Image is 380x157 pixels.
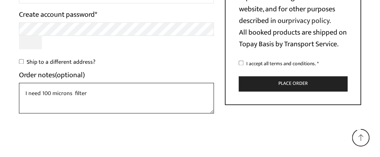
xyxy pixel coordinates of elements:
[19,69,85,81] label: Order notes
[246,59,316,68] span: I accept all terms and conditions.
[288,15,329,27] a: privacy policy
[239,76,347,91] button: Place order
[239,60,243,65] input: I accept all terms and conditions. *
[317,59,318,68] abbr: required
[19,36,42,49] button: Show password
[55,69,85,81] span: (optional)
[19,9,97,20] label: Create account password
[19,59,24,64] input: Ship to a different address?
[27,57,95,67] span: Ship to a different address?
